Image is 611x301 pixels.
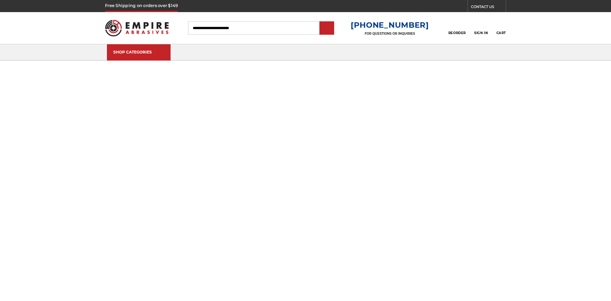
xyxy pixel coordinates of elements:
span: Sign In [474,31,488,35]
a: Reorder [448,21,466,35]
img: Empire Abrasives [105,16,169,40]
a: SHOP CATEGORIES [107,44,171,61]
span: Cart [496,31,506,35]
p: FOR QUESTIONS OR INQUIRIES [351,32,429,36]
a: CONTACT US [471,3,506,12]
a: Cart [496,21,506,35]
span: Reorder [448,31,466,35]
div: SHOP CATEGORIES [113,50,164,54]
a: [PHONE_NUMBER] [351,20,429,30]
input: Submit [320,22,333,35]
